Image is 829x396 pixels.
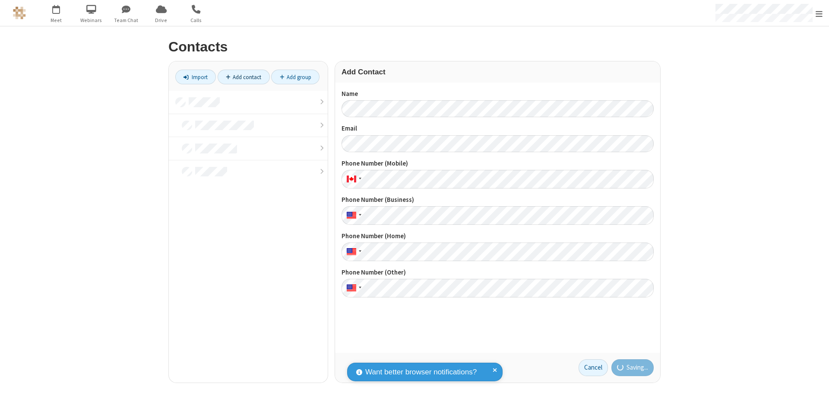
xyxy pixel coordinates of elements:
[40,16,73,24] span: Meet
[342,243,364,261] div: United States: + 1
[218,70,270,84] a: Add contact
[110,16,142,24] span: Team Chat
[579,359,608,377] a: Cancel
[175,70,216,84] a: Import
[75,16,108,24] span: Webinars
[271,70,320,84] a: Add group
[342,279,364,297] div: United States: + 1
[145,16,177,24] span: Drive
[342,195,654,205] label: Phone Number (Business)
[342,206,364,225] div: United States: + 1
[13,6,26,19] img: QA Selenium DO NOT DELETE OR CHANGE
[180,16,212,24] span: Calls
[365,367,477,378] span: Want better browser notifications?
[342,68,654,76] h3: Add Contact
[342,89,654,99] label: Name
[342,159,654,169] label: Phone Number (Mobile)
[611,359,654,377] button: Saving...
[168,39,661,54] h2: Contacts
[626,363,648,373] span: Saving...
[342,231,654,241] label: Phone Number (Home)
[342,170,364,188] div: Canada: + 1
[342,124,654,134] label: Email
[342,268,654,278] label: Phone Number (Other)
